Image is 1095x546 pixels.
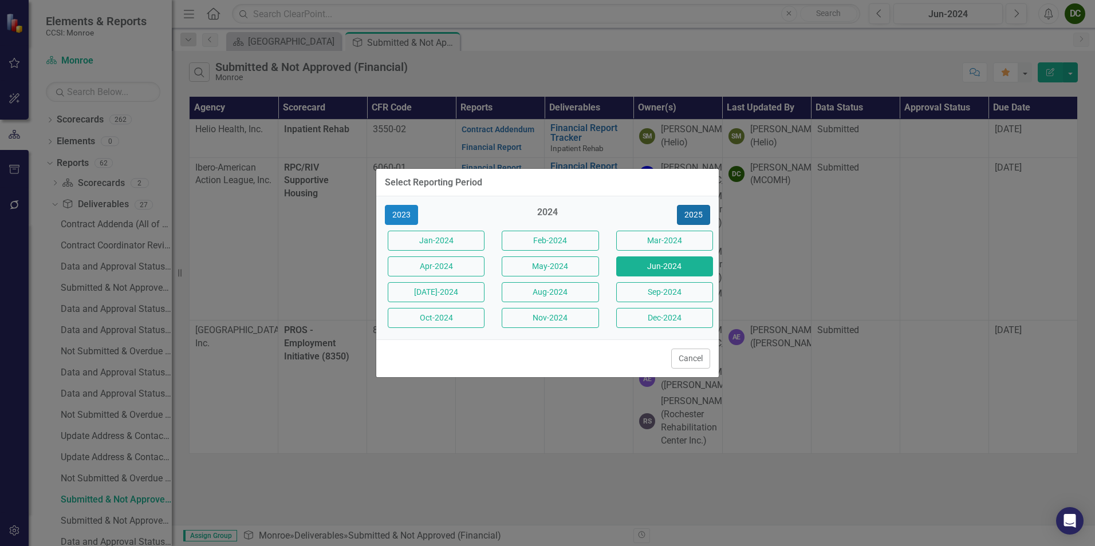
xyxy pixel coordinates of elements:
[502,282,598,302] button: Aug-2024
[388,282,485,302] button: [DATE]-2024
[502,256,598,276] button: May-2024
[385,177,482,188] div: Select Reporting Period
[502,231,598,251] button: Feb-2024
[671,349,710,369] button: Cancel
[616,231,713,251] button: Mar-2024
[677,205,710,225] button: 2025
[502,308,598,328] button: Nov-2024
[616,256,713,276] button: Jun-2024
[388,256,485,276] button: Apr-2024
[616,282,713,302] button: Sep-2024
[1056,507,1084,535] div: Open Intercom Messenger
[388,308,485,328] button: Oct-2024
[616,308,713,328] button: Dec-2024
[388,231,485,251] button: Jan-2024
[499,206,596,225] div: 2024
[385,205,418,225] button: 2023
